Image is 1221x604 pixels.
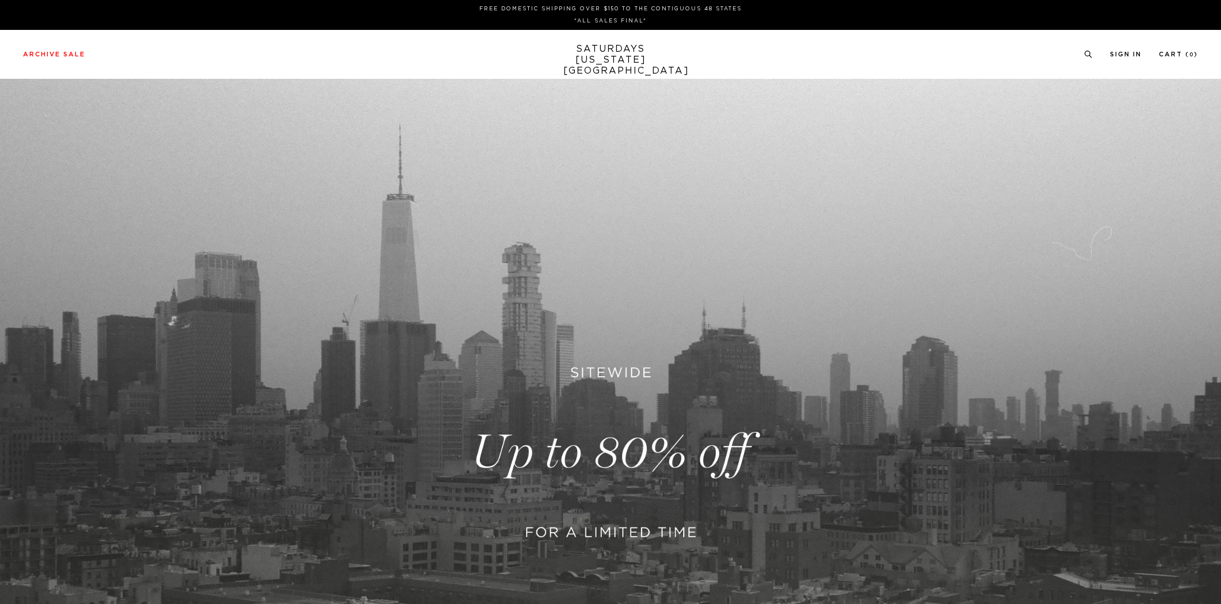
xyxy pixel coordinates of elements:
[23,51,85,58] a: Archive Sale
[1159,51,1198,58] a: Cart (0)
[28,5,1193,13] p: FREE DOMESTIC SHIPPING OVER $150 TO THE CONTIGUOUS 48 STATES
[1110,51,1142,58] a: Sign In
[563,44,658,77] a: SATURDAYS[US_STATE][GEOGRAPHIC_DATA]
[1189,52,1194,58] small: 0
[28,17,1193,25] p: *ALL SALES FINAL*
